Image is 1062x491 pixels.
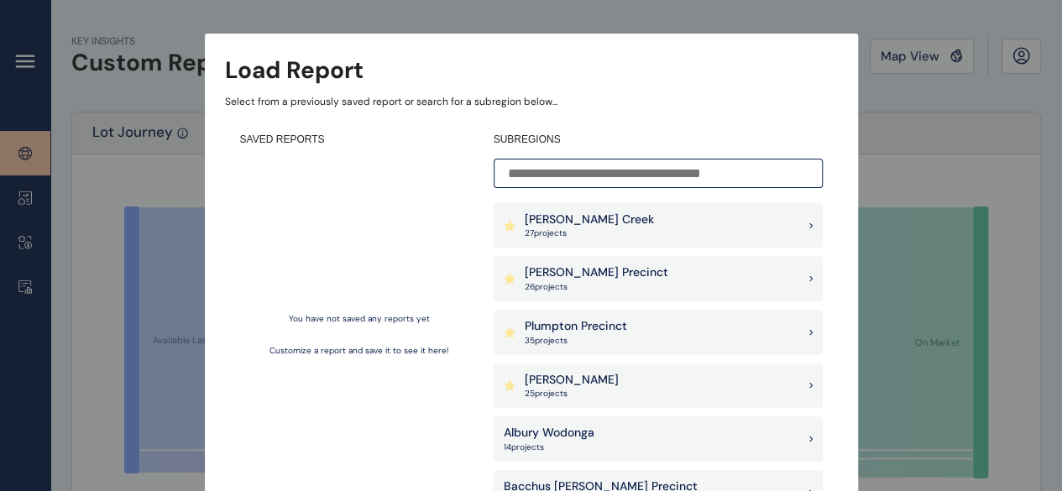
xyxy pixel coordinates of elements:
p: 27 project s [525,227,654,239]
p: 26 project s [525,281,668,293]
p: [PERSON_NAME] Precinct [525,264,668,281]
p: Customize a report and save it to see it here! [269,345,449,357]
p: Plumpton Precinct [525,318,627,335]
p: 25 project s [525,388,619,400]
h4: SUBREGIONS [494,133,823,147]
p: 14 project s [504,441,594,453]
h3: Load Report [225,54,364,86]
p: [PERSON_NAME] Creek [525,212,654,228]
p: 35 project s [525,335,627,347]
p: Albury Wodonga [504,425,594,441]
p: You have not saved any reports yet [289,313,430,325]
p: [PERSON_NAME] [525,372,619,389]
p: Select from a previously saved report or search for a subregion below... [225,95,838,109]
h4: SAVED REPORTS [240,133,479,147]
